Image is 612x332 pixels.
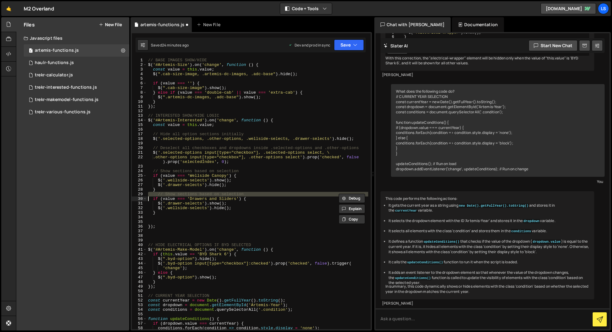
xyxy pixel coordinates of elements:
button: Start new chat [529,40,578,51]
button: Debug [339,194,365,203]
code: updateConditions() [423,240,460,244]
div: 27 [132,183,147,187]
code: updateConditions() [394,276,431,280]
div: 11669/42207.js [24,44,129,57]
div: trekr-makemodel-functions.js [35,97,99,103]
div: What does the following code do? // CURRENT YEAR SELECTION const currentYear = new Date().getFull... [391,84,605,177]
div: trekr-calculator.js [35,72,73,78]
div: 52 [132,298,147,303]
div: 35 [132,220,147,224]
div: 19 [132,141,147,146]
div: 1 [132,58,147,63]
div: You [393,178,603,185]
div: 39 [132,238,147,243]
div: 6 [386,35,398,39]
button: Copy [339,215,365,224]
div: 46 [132,270,147,275]
div: 11669/40542.js [24,57,129,69]
div: 23 [132,164,147,169]
a: [DOMAIN_NAME] [541,3,596,14]
button: New File [99,22,122,27]
a: LS [598,3,609,14]
div: 17 [132,132,147,136]
div: 57 [132,321,147,326]
div: 38 [132,233,147,238]
div: 20 [132,146,147,150]
div: 12 [132,109,147,113]
div: 15 [132,123,147,127]
div: 14 [132,118,147,123]
div: artemis-functions.js [35,48,79,53]
div: M2 Overland [24,5,54,12]
div: Javascript files [16,32,129,44]
code: conditions [511,229,532,233]
div: haulr-functions.js [35,60,74,66]
div: 41 [132,247,147,252]
div: 36 [132,224,147,229]
li: It calls the function to run it when the script is loaded. [389,260,589,265]
div: 24 minutes ago [162,43,189,48]
div: 34 [132,215,147,220]
span: 1 [29,49,33,54]
button: Code + Tools [280,3,332,14]
div: 4 [132,72,147,76]
div: 6 [132,81,147,86]
div: Saved [151,43,189,48]
div: 58 [132,326,147,330]
button: Explain [339,204,365,213]
li: It gets the current year as a string using and stores it in the variable. [389,203,589,213]
div: 30 [132,196,147,201]
code: dropdown [523,219,540,223]
div: 56 [132,317,147,321]
div: Documentation [452,17,504,32]
code: currentYear [394,209,417,213]
div: 45 [132,266,147,270]
div: 37 [132,229,147,233]
div: 16 [132,127,147,132]
div: Dev and prod in sync [288,43,330,48]
div: 11669/27653.js [24,69,129,81]
code: updateConditions() [407,260,444,265]
div: 2 [132,63,147,67]
div: 42 [132,252,147,257]
div: 24 [132,169,147,173]
div: 33 [132,210,147,215]
div: 18 [132,136,147,141]
div: 13 [132,113,147,118]
div: [PERSON_NAME] [382,301,593,306]
li: It selects all elements with the class 'condition' and stores them in the variable. [389,229,589,234]
div: 31 [132,201,147,206]
div: 29 [132,192,147,196]
code: dropdown.value [532,240,561,244]
li: It adds an event listener to the dropdown element so that whenever the value of the dropdown chan... [389,270,589,285]
div: Chat with [PERSON_NAME] [374,17,451,32]
div: 54 [132,307,147,312]
div: 51 [132,294,147,298]
a: 🤙 [1,1,16,16]
div: 53 [132,303,147,307]
div: 8 [132,90,147,95]
div: 40 [132,243,147,247]
h2: Slater AI [384,43,408,49]
li: It defines a function that checks if the value of the dropdown ( ) is equal to the current year. ... [389,239,589,254]
div: 21 [132,150,147,155]
div: 32 [132,206,147,210]
div: artemis-functions.js [140,22,184,28]
div: 44 [132,261,147,266]
div: 11669/37341.js [24,106,129,118]
div: 7 [132,86,147,90]
div: 25 [132,173,147,178]
div: 43 [132,257,147,261]
div: 49 [132,284,147,289]
div: 3 [132,67,147,72]
div: [PERSON_NAME] [382,72,593,78]
div: 47 [132,275,147,280]
div: 22 [132,155,147,164]
li: It selects the dropdown element with the ID 'Artemis-Year' and stores it in the variable. [389,218,589,224]
div: trekr-various-functions.js [35,109,91,115]
div: 26 [132,178,147,183]
div: 10 [132,99,147,104]
div: 5 [132,76,147,81]
h2: Files [24,21,35,28]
